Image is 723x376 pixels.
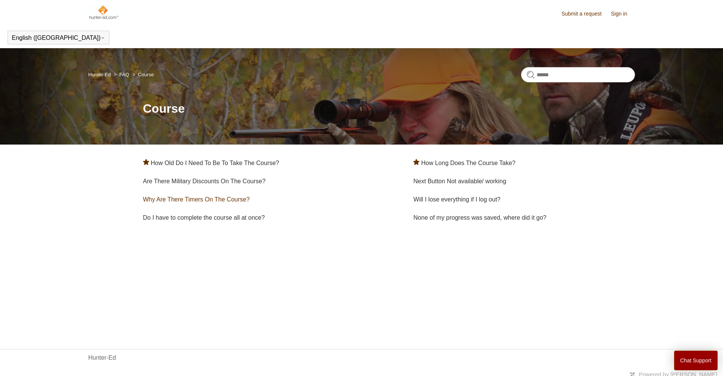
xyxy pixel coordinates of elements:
[143,214,265,221] a: Do I have to complete the course all at once?
[674,351,718,370] button: Chat Support
[611,10,635,18] a: Sign in
[143,159,149,165] svg: Promoted article
[413,159,419,165] svg: Promoted article
[88,5,119,20] img: Hunter-Ed Help Center home page
[413,196,500,203] a: Will I lose everything if I log out?
[88,72,112,77] li: Hunter-Ed
[421,160,515,166] a: How Long Does The Course Take?
[143,99,635,118] h1: Course
[143,178,266,184] a: Are There Military Discounts On The Course?
[120,72,129,77] a: FAQ
[143,196,250,203] a: Why Are There Timers On The Course?
[88,72,111,77] a: Hunter-Ed
[561,10,609,18] a: Submit a request
[151,160,279,166] a: How Old Do I Need To Be To Take The Course?
[112,72,131,77] li: FAQ
[413,214,546,221] a: None of my progress was saved, where did it go?
[88,353,116,362] a: Hunter-Ed
[138,72,154,77] a: Course
[521,67,635,82] input: Search
[12,35,105,41] button: English ([GEOGRAPHIC_DATA])
[131,72,154,77] li: Course
[413,178,506,184] a: Next Button Not available/ working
